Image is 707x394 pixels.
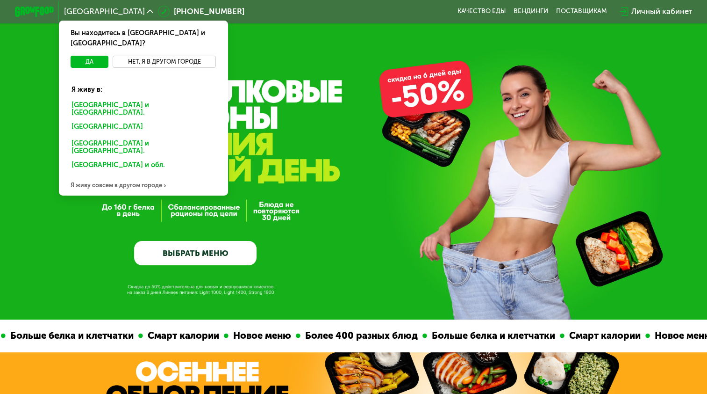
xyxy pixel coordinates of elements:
a: [PHONE_NUMBER] [158,6,244,17]
div: Личный кабинет [631,6,692,17]
div: [GEOGRAPHIC_DATA] и [GEOGRAPHIC_DATA]. [65,99,222,119]
div: [GEOGRAPHIC_DATA] и [GEOGRAPHIC_DATA]. [65,137,222,158]
div: Более 400 разных блюд [300,328,422,343]
div: Вы находитесь в [GEOGRAPHIC_DATA] и [GEOGRAPHIC_DATA]? [59,21,228,56]
div: [GEOGRAPHIC_DATA] и обл. [65,159,218,175]
a: Вендинги [514,7,548,15]
div: поставщикам [556,7,607,15]
button: Да [71,56,108,67]
div: Больше белка и клетчатки [427,328,559,343]
div: Больше белка и клетчатки [5,328,138,343]
div: Смарт калории [564,328,645,343]
button: Нет, я в другом городе [113,56,216,67]
div: Смарт калории [143,328,223,343]
a: Качество еды [457,7,506,15]
div: Я живу в: [65,77,222,95]
div: Новое меню [228,328,295,343]
a: ВЫБРАТЬ МЕНЮ [134,241,257,266]
div: Я живу совсем в другом городе [59,176,228,196]
span: [GEOGRAPHIC_DATA] [64,7,145,15]
div: [GEOGRAPHIC_DATA] [65,120,218,136]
